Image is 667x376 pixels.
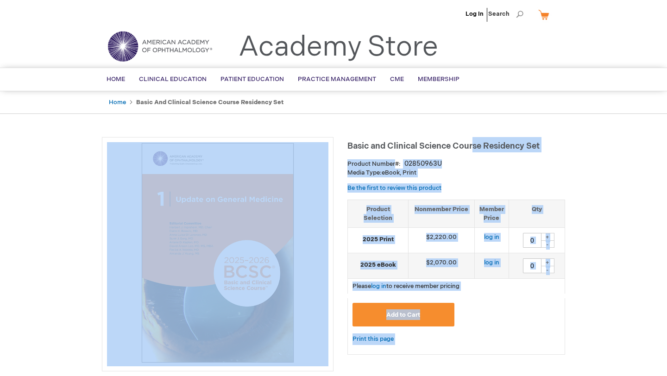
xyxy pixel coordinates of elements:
a: Home [109,99,126,106]
th: Qty [509,200,565,227]
span: Patient Education [220,75,284,83]
span: Practice Management [298,75,376,83]
th: Nonmember Price [409,200,475,227]
a: log in [484,233,499,241]
td: $2,220.00 [409,228,475,253]
strong: 2025 eBook [352,261,403,269]
span: Membership [418,75,459,83]
a: Log In [466,10,484,18]
strong: Product Number [347,160,401,168]
p: eBook, Print [347,169,565,177]
input: Qty [523,233,541,248]
div: 02850963U [404,159,442,169]
a: Print this page [352,333,394,345]
a: Be the first to review this product [347,184,441,192]
span: Please to receive member pricing [352,282,459,290]
span: Add to Cart [386,311,420,319]
span: Basic and Clinical Science Course Residency Set [347,141,540,151]
img: Basic and Clinical Science Course Residency Set [107,142,328,363]
button: Add to Cart [352,303,454,326]
th: Product Selection [348,200,409,227]
td: $2,070.00 [409,253,475,279]
span: Search [488,5,523,23]
div: - [541,266,554,273]
span: Home [107,75,125,83]
strong: Media Type: [347,169,382,176]
th: Member Price [474,200,509,227]
div: + [541,233,554,241]
a: Academy Store [239,31,438,64]
div: + [541,258,554,266]
strong: Basic and Clinical Science Course Residency Set [136,99,283,106]
div: - [541,240,554,248]
strong: 2025 Print [352,235,403,244]
span: Clinical Education [139,75,207,83]
a: log in [371,282,386,290]
span: CME [390,75,404,83]
a: log in [484,259,499,266]
input: Qty [523,258,541,273]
